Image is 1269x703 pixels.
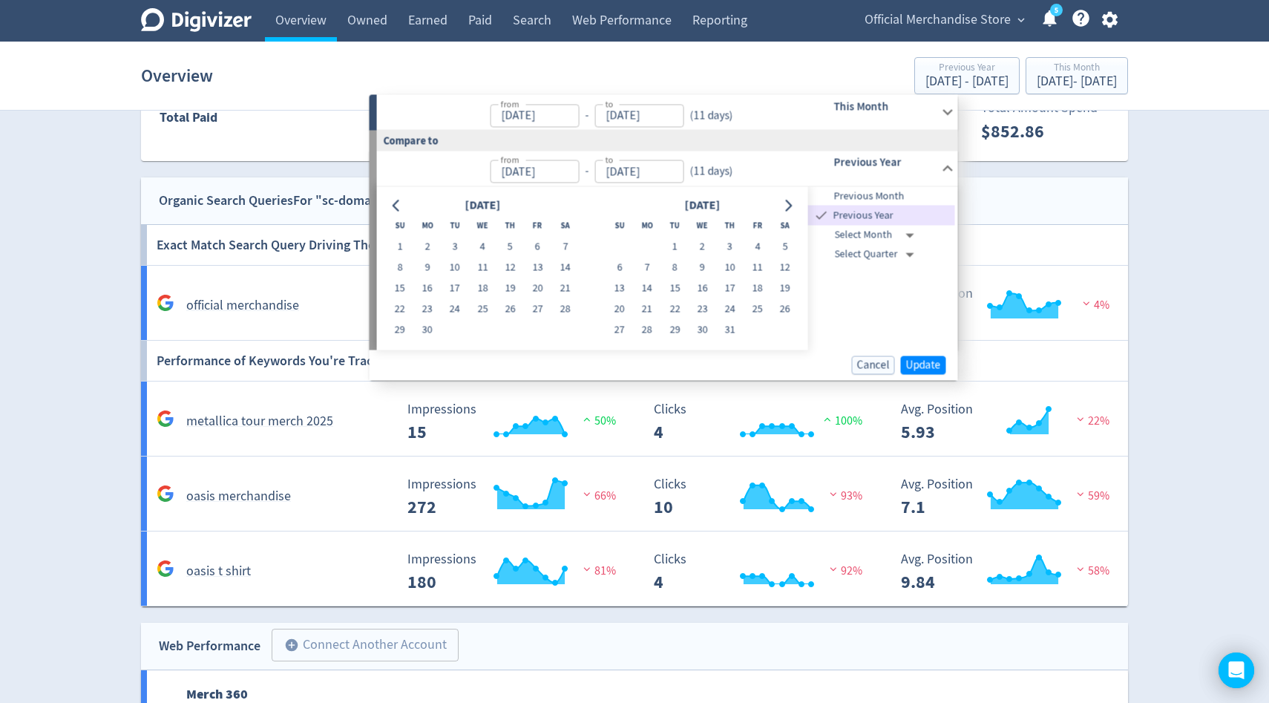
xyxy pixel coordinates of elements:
[661,257,689,278] button: 8
[826,563,841,575] img: negative-performance.svg
[496,278,524,298] button: 19
[496,215,524,236] th: Thursday
[496,298,524,319] button: 26
[413,215,441,236] th: Monday
[524,215,551,236] th: Friday
[716,278,744,298] button: 17
[159,635,260,657] div: Web Performance
[906,359,941,370] span: Update
[441,236,468,257] button: 3
[771,278,799,298] button: 19
[469,278,496,298] button: 18
[524,236,551,257] button: 6
[400,552,623,592] svg: Impressions 1,710
[1219,653,1254,688] div: Open Intercom Messenger
[524,298,551,319] button: 27
[551,236,579,257] button: 7
[852,356,895,374] button: Cancel
[716,319,744,340] button: 31
[661,236,689,257] button: 1
[377,95,958,131] div: from-to(11 days)This Month
[1037,62,1117,75] div: This Month
[606,257,633,278] button: 6
[580,488,616,503] span: 66%
[386,195,407,216] button: Go to previous month
[141,457,1128,532] a: oasis merchandise Impressions 1,486 Impressions 272 66% Clicks 204 Clicks 10 93% Avg. Position 5....
[716,257,744,278] button: 10
[771,298,799,319] button: 26
[460,196,505,216] div: [DATE]
[826,488,862,503] span: 93%
[1037,75,1117,88] div: [DATE] - [DATE]
[142,107,306,135] div: Total Paid
[159,190,488,212] div: Organic Search Queries For "sc-domain:[DOMAIN_NAME]"
[441,257,468,278] button: 10
[661,319,689,340] button: 29
[716,236,744,257] button: 3
[808,186,955,206] div: Previous Month
[580,563,616,578] span: 81%
[606,278,633,298] button: 13
[981,118,1066,145] p: $852.86
[1073,488,1109,503] span: 59%
[1073,488,1088,500] img: negative-performance.svg
[744,215,771,236] th: Friday
[386,236,413,257] button: 1
[689,298,716,319] button: 23
[524,257,551,278] button: 13
[400,402,623,442] svg: Impressions 41
[826,488,841,500] img: negative-performance.svg
[820,413,835,425] img: positive-performance.svg
[284,638,299,653] span: add_circle
[1055,5,1058,16] text: 5
[744,298,771,319] button: 25
[857,359,890,370] span: Cancel
[496,257,524,278] button: 12
[646,477,869,517] svg: Clicks 204
[771,215,799,236] th: Saturday
[893,287,1116,326] svg: Avg. Position 3.5
[551,215,579,236] th: Saturday
[859,8,1029,32] button: Official Merchandise Store
[835,226,920,245] div: Select Month
[1073,413,1109,428] span: 22%
[1079,298,1109,313] span: 4%
[186,488,291,506] h5: oasis merchandise
[141,532,1128,606] a: oasis t shirt Impressions 1,710 Impressions 180 81% Clicks 82 Clicks 4 92% Avg. Position 6.78 Avg...
[633,298,660,319] button: 21
[580,488,594,500] img: negative-performance.svg
[157,341,397,381] h6: Performance of Keywords You're Tracking
[441,278,468,298] button: 17
[386,319,413,340] button: 29
[469,257,496,278] button: 11
[633,319,660,340] button: 28
[469,298,496,319] button: 25
[771,236,799,257] button: 5
[260,631,459,661] a: Connect Another Account
[633,278,660,298] button: 14
[1026,57,1128,94] button: This Month[DATE]- [DATE]
[441,215,468,236] th: Tuesday
[744,278,771,298] button: 18
[605,97,613,110] label: to
[893,552,1116,592] svg: Avg. Position 6.78
[808,206,955,226] div: Previous Year
[551,278,579,298] button: 21
[833,154,935,171] h6: Previous Year
[661,298,689,319] button: 22
[808,186,955,264] nav: presets
[186,297,299,315] h5: official merchandise
[605,154,613,166] label: to
[579,107,594,124] div: -
[606,298,633,319] button: 20
[1073,413,1088,425] img: negative-performance.svg
[689,236,716,257] button: 2
[157,225,442,265] h6: Exact Match Search Query Driving The Most Clicks
[777,195,799,216] button: Go to next month
[441,298,468,319] button: 24
[925,62,1009,75] div: Previous Year
[496,236,524,257] button: 5
[606,215,633,236] th: Sunday
[680,196,724,216] div: [DATE]
[633,257,660,278] button: 7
